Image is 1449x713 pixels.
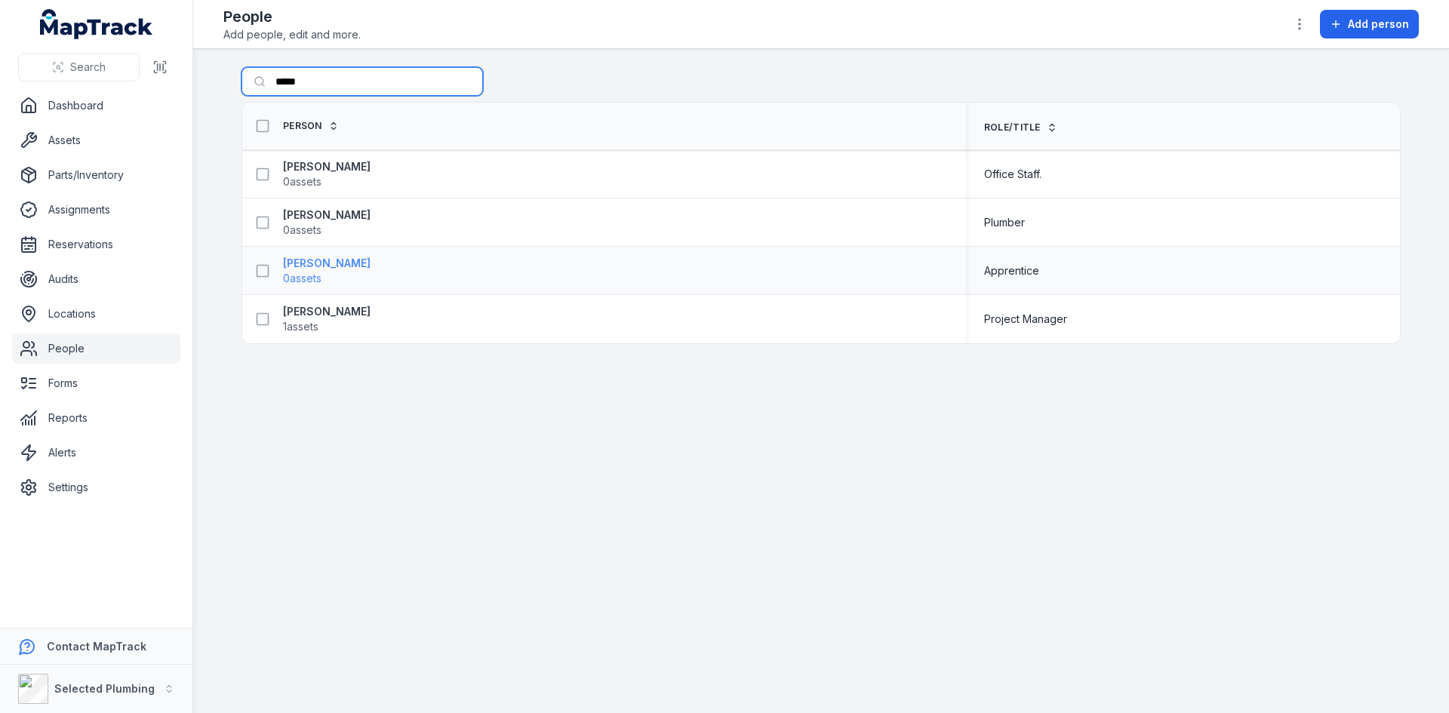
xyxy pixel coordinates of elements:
button: Search [18,53,140,81]
a: Person [283,120,339,132]
a: [PERSON_NAME]0assets [283,207,371,238]
span: Role/Title [984,121,1041,134]
span: Project Manager [984,312,1067,327]
span: Person [283,120,322,132]
span: 0 assets [283,174,321,189]
a: Settings [12,472,180,502]
span: Plumber [984,215,1025,230]
a: Forms [12,368,180,398]
a: MapTrack [40,9,153,39]
a: Audits [12,264,180,294]
a: Dashboard [12,91,180,121]
a: Alerts [12,438,180,468]
strong: Contact MapTrack [47,640,146,653]
span: Add person [1348,17,1409,32]
a: [PERSON_NAME]0assets [283,256,371,286]
a: Role/Title [984,121,1057,134]
span: 0 assets [283,271,321,286]
strong: [PERSON_NAME] [283,207,371,223]
strong: [PERSON_NAME] [283,256,371,271]
span: Search [70,60,106,75]
a: Assets [12,125,180,155]
span: 1 assets [283,319,318,334]
h2: People [223,6,361,27]
a: Reservations [12,229,180,260]
span: 0 assets [283,223,321,238]
strong: Selected Plumbing [54,682,155,695]
a: Parts/Inventory [12,160,180,190]
span: Add people, edit and more. [223,27,361,42]
a: Locations [12,299,180,329]
a: [PERSON_NAME]0assets [283,159,371,189]
button: Add person [1320,10,1419,38]
strong: [PERSON_NAME] [283,304,371,319]
a: People [12,333,180,364]
span: Office Staff. [984,167,1041,182]
a: [PERSON_NAME]1assets [283,304,371,334]
strong: [PERSON_NAME] [283,159,371,174]
a: Reports [12,403,180,433]
span: Apprentice [984,263,1039,278]
a: Assignments [12,195,180,225]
